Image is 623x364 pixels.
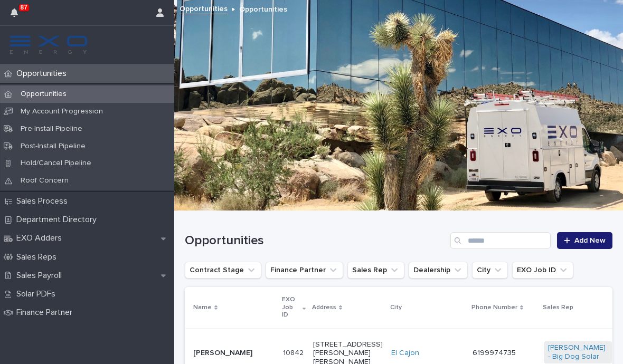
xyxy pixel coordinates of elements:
button: Sales Rep [347,262,404,279]
p: Hold/Cancel Pipeline [12,159,100,168]
a: 6199974735 [473,349,516,357]
p: Opportunities [239,3,287,14]
p: 87 [21,4,27,11]
p: Phone Number [471,302,517,313]
p: EXO Job ID [282,294,300,321]
p: Pre-Install Pipeline [12,124,91,133]
p: Address [312,302,336,313]
p: Sales Rep [543,302,573,313]
p: 10842 [283,347,306,358]
p: Sales Reps [12,252,65,262]
p: EXO Adders [12,233,70,243]
p: Roof Concern [12,176,77,185]
p: Opportunities [12,69,75,79]
img: FKS5r6ZBThi8E5hshIGi [8,34,89,55]
div: 87 [11,6,24,25]
p: Sales Process [12,196,76,206]
button: Contract Stage [185,262,261,279]
p: Solar PDFs [12,289,64,299]
button: EXO Job ID [512,262,573,279]
button: Finance Partner [266,262,343,279]
a: [PERSON_NAME] - Big Dog Solar [548,343,608,361]
p: City [390,302,402,313]
p: Sales Payroll [12,271,70,281]
span: Add New [574,237,606,244]
a: El Cajon [391,349,419,358]
p: My Account Progression [12,107,111,116]
p: Opportunities [12,90,75,99]
p: Finance Partner [12,308,81,318]
h1: Opportunities [185,233,446,248]
p: Department Directory [12,215,105,225]
p: Name [193,302,212,313]
p: [PERSON_NAME] [193,349,275,358]
input: Search [450,232,551,249]
a: Opportunities [180,2,228,14]
button: City [472,262,508,279]
p: Post-Install Pipeline [12,142,94,151]
button: Dealership [409,262,468,279]
a: Add New [557,232,612,249]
